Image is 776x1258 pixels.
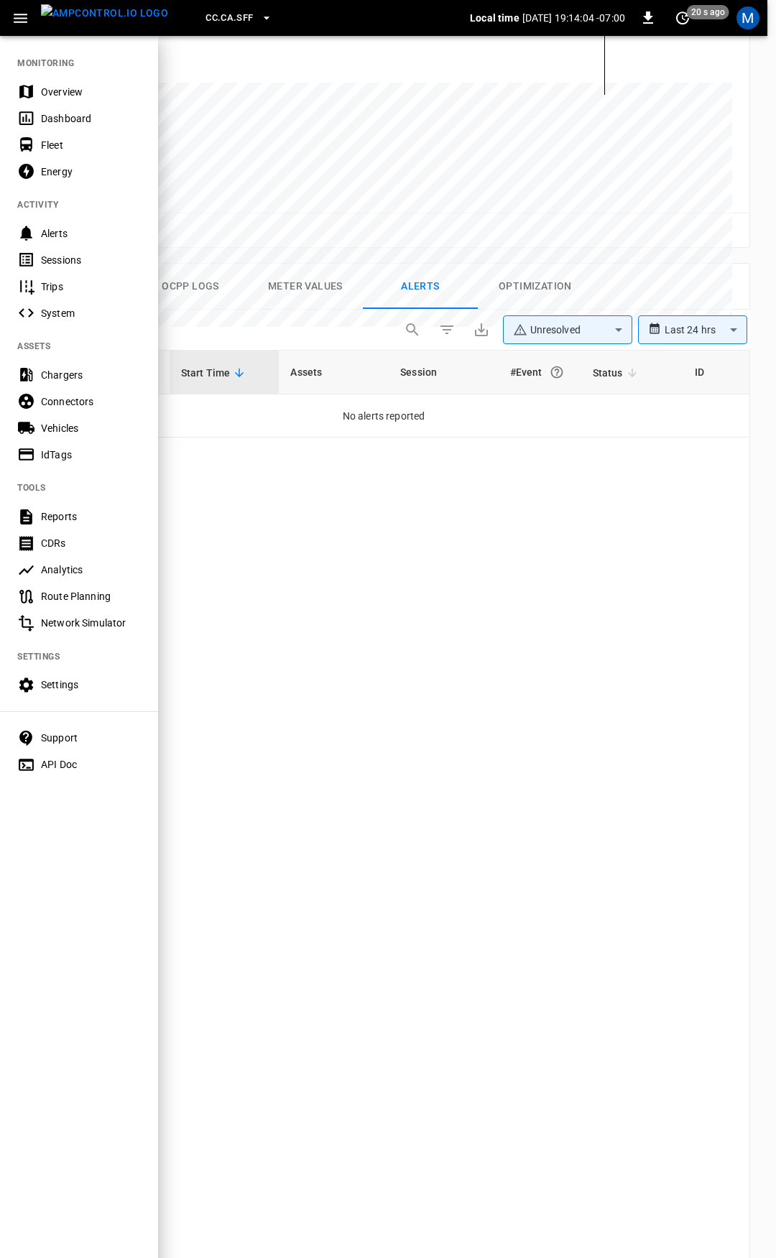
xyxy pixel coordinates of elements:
button: set refresh interval [671,6,694,29]
p: [DATE] 19:14:04 -07:00 [522,11,625,25]
div: Chargers [41,368,141,382]
div: Vehicles [41,421,141,435]
div: Reports [41,509,141,524]
div: Energy [41,165,141,179]
div: Support [41,731,141,745]
div: Fleet [41,138,141,152]
div: Trips [41,279,141,294]
div: Analytics [41,563,141,577]
div: API Doc [41,757,141,772]
p: Local time [470,11,519,25]
span: CC.CA.SFF [205,10,253,27]
div: Overview [41,85,141,99]
div: Alerts [41,226,141,241]
div: Network Simulator [41,616,141,630]
img: ampcontrol.io logo [41,4,168,22]
div: Route Planning [41,589,141,603]
div: Dashboard [41,111,141,126]
span: 20 s ago [687,5,729,19]
div: IdTags [41,448,141,462]
div: Settings [41,677,141,692]
div: CDRs [41,536,141,550]
div: profile-icon [736,6,759,29]
div: Connectors [41,394,141,409]
div: System [41,306,141,320]
div: Sessions [41,253,141,267]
